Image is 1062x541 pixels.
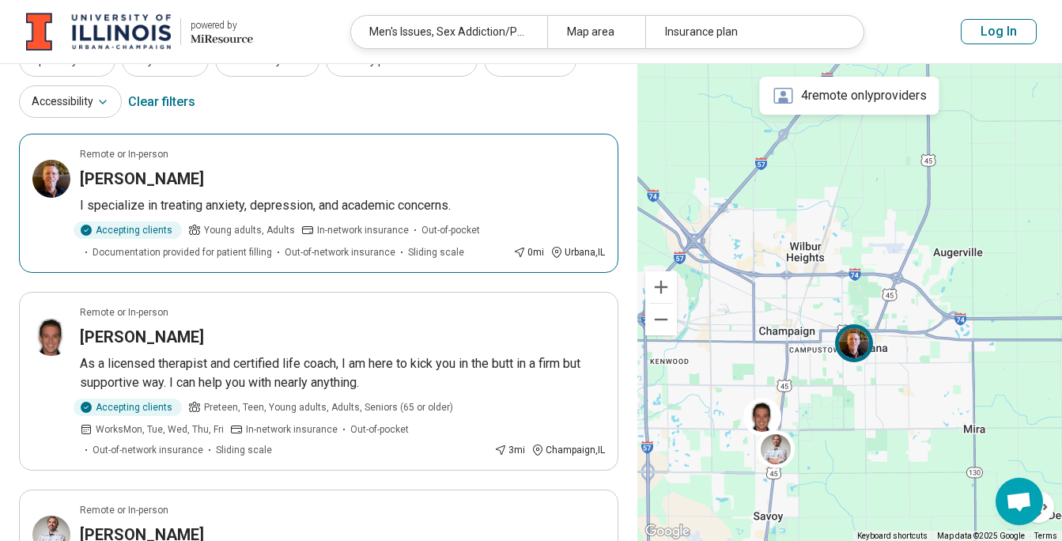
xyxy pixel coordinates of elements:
[285,245,395,259] span: Out-of-network insurance
[74,399,182,416] div: Accepting clients
[93,443,203,457] span: Out-of-network insurance
[80,305,168,320] p: Remote or In-person
[996,478,1043,525] div: Open chat
[1034,532,1057,540] a: Terms (opens in new tab)
[547,16,645,48] div: Map area
[513,245,544,259] div: 0 mi
[25,13,253,51] a: University of Illinois at Urbana-Champaignpowered by
[80,196,605,215] p: I specialize in treating anxiety, depression, and academic concerns.
[26,13,171,51] img: University of Illinois at Urbana-Champaign
[494,443,525,457] div: 3 mi
[80,503,168,517] p: Remote or In-person
[760,77,939,115] div: 4 remote only providers
[80,147,168,161] p: Remote or In-person
[19,85,122,118] button: Accessibility
[317,223,409,237] span: In-network insurance
[246,422,338,437] span: In-network insurance
[408,245,464,259] span: Sliding scale
[645,271,677,303] button: Zoom in
[204,400,453,414] span: Preteen, Teen, Young adults, Adults, Seniors (65 or older)
[80,326,204,348] h3: [PERSON_NAME]
[80,354,605,392] p: As a licensed therapist and certified life coach, I am here to kick you in the butt in a firm but...
[204,223,295,237] span: Young adults, Adults
[93,245,272,259] span: Documentation provided for patient filling
[937,532,1025,540] span: Map data ©2025 Google
[421,223,480,237] span: Out-of-pocket
[96,422,224,437] span: Works Mon, Tue, Wed, Thu, Fri
[961,19,1037,44] button: Log In
[531,443,605,457] div: Champaign , IL
[645,304,677,335] button: Zoom out
[191,18,253,32] div: powered by
[74,221,182,239] div: Accepting clients
[351,16,547,48] div: Men's Issues, Sex Addiction/Pornography Concerns
[645,16,841,48] div: Insurance plan
[550,245,605,259] div: Urbana , IL
[80,168,204,190] h3: [PERSON_NAME]
[216,443,272,457] span: Sliding scale
[350,422,409,437] span: Out-of-pocket
[128,83,195,121] div: Clear filters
